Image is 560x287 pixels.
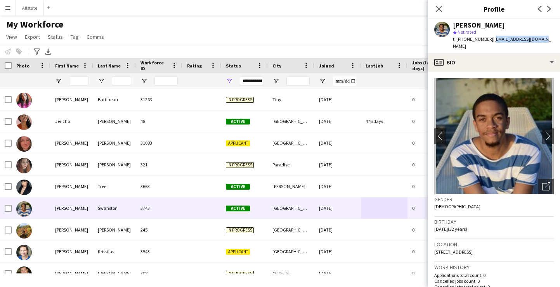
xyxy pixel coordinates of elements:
[434,249,473,255] span: [STREET_ADDRESS]
[16,201,32,217] img: Jevon Swanston
[314,111,361,132] div: [DATE]
[136,241,182,262] div: 3543
[268,111,314,132] div: [GEOGRAPHIC_DATA]
[140,78,147,85] button: Open Filter Menu
[538,179,554,194] div: Open photos pop-in
[112,76,131,86] input: Last Name Filter Input
[136,111,182,132] div: 48
[268,219,314,240] div: [GEOGRAPHIC_DATA]
[319,78,326,85] button: Open Filter Menu
[3,32,20,42] a: View
[314,263,361,284] div: [DATE]
[268,263,314,284] div: Oakville
[6,19,63,30] span: My Workforce
[314,154,361,175] div: [DATE]
[407,89,458,110] div: 0
[22,32,43,42] a: Export
[268,132,314,154] div: [GEOGRAPHIC_DATA]
[434,196,554,203] h3: Gender
[55,63,79,69] span: First Name
[32,47,42,56] app-action-btn: Advanced filters
[434,272,554,278] p: Applications total count: 0
[16,266,32,282] img: Joshua Lee
[25,33,40,40] span: Export
[434,226,467,232] span: [DATE] (32 years)
[268,89,314,110] div: Tiny
[93,154,136,175] div: [PERSON_NAME]
[226,162,254,168] span: In progress
[98,63,121,69] span: Last Name
[48,33,63,40] span: Status
[16,63,29,69] span: Photo
[268,176,314,197] div: [PERSON_NAME]
[226,78,233,85] button: Open Filter Menu
[407,219,458,240] div: 0
[136,263,182,284] div: 308
[453,22,505,29] div: [PERSON_NAME]
[226,249,250,255] span: Applicant
[226,271,254,277] span: In progress
[314,176,361,197] div: [DATE]
[43,47,53,56] app-action-btn: Export XLSX
[434,78,554,194] img: Crew avatar or photo
[226,119,250,124] span: Active
[226,140,250,146] span: Applicant
[50,176,93,197] div: [PERSON_NAME]
[50,197,93,219] div: [PERSON_NAME]
[434,241,554,248] h3: Location
[16,158,32,173] img: Jessica Holmes
[71,33,79,40] span: Tag
[272,78,279,85] button: Open Filter Menu
[286,76,310,86] input: City Filter Input
[93,176,136,197] div: Tree
[407,132,458,154] div: 0
[314,241,361,262] div: [DATE]
[314,197,361,219] div: [DATE]
[16,114,32,130] img: Jericho Allick
[93,263,136,284] div: [PERSON_NAME]
[407,111,458,132] div: 0
[434,264,554,271] h3: Work history
[136,154,182,175] div: 321
[6,33,17,40] span: View
[428,4,560,14] h3: Profile
[50,132,93,154] div: [PERSON_NAME]
[16,136,32,152] img: Jessica Hamm
[50,263,93,284] div: [PERSON_NAME]
[272,63,281,69] span: City
[136,197,182,219] div: 3743
[140,60,168,71] span: Workforce ID
[314,89,361,110] div: [DATE]
[87,33,104,40] span: Comms
[226,184,250,190] span: Active
[407,176,458,197] div: 0
[434,218,554,225] h3: Birthday
[16,0,44,16] button: Allstate
[268,241,314,262] div: [GEOGRAPHIC_DATA], [GEOGRAPHIC_DATA]
[98,78,105,85] button: Open Filter Menu
[69,76,88,86] input: First Name Filter Input
[434,204,480,209] span: [DEMOGRAPHIC_DATA]
[434,278,554,284] p: Cancelled jobs count: 0
[50,241,93,262] div: [PERSON_NAME]
[226,206,250,211] span: Active
[407,241,458,262] div: 0
[93,219,136,240] div: [PERSON_NAME]
[407,263,458,284] div: 0
[83,32,107,42] a: Comms
[136,219,182,240] div: 245
[226,63,241,69] span: Status
[93,89,136,110] div: Buttineau
[136,132,182,154] div: 31083
[93,197,136,219] div: Swanston
[55,78,62,85] button: Open Filter Menu
[412,60,444,71] span: Jobs (last 90 days)
[136,89,182,110] div: 31263
[16,223,32,239] img: Joaquin Vaca
[319,63,334,69] span: Joined
[93,241,136,262] div: Krissilas
[136,176,182,197] div: 3663
[154,76,178,86] input: Workforce ID Filter Input
[428,53,560,72] div: Bio
[458,29,476,35] span: Not rated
